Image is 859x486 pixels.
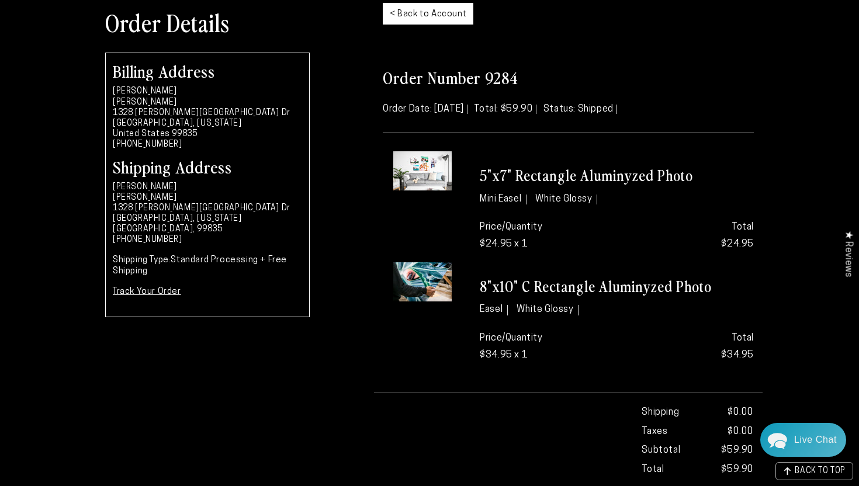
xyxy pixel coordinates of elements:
[642,404,679,421] strong: Shipping
[109,18,140,48] img: John
[626,330,754,364] p: $34.95
[113,255,302,277] p: Standard Processing + Free Shipping
[732,223,754,232] strong: Total
[113,235,302,245] li: [PHONE_NUMBER]
[480,330,608,364] p: Price/Quantity $34.95 x 1
[480,219,608,253] p: Price/Quantity $24.95 x 1
[795,467,846,475] span: BACK TO TOP
[125,333,158,342] span: Re:amaze
[721,442,754,459] span: $59.90
[480,166,754,185] h3: 5"x7" Rectangle Aluminyzed Photo
[642,423,667,440] strong: Taxes
[517,305,579,315] li: White Glossy
[760,423,846,457] div: Chat widget toggle
[113,140,302,150] li: [PHONE_NUMBER]
[728,423,754,440] span: $0.00
[113,98,302,108] li: [PERSON_NAME]
[88,58,160,67] span: Away until [DATE]
[642,442,680,459] strong: Subtotal
[105,7,365,37] h1: Order Details
[837,221,859,286] div: Click to open Judge.me floating reviews tab
[794,423,837,457] div: Contact Us Directly
[113,214,302,224] li: [GEOGRAPHIC_DATA], [US_STATE]
[480,277,754,296] h3: 8"x10" C Rectangle Aluminyzed Photo
[113,193,302,203] li: [PERSON_NAME]
[642,461,664,478] strong: Total
[89,335,158,341] span: We run on
[113,158,302,175] h2: Shipping Address
[728,404,754,421] span: $0.00
[393,151,452,190] img: 5"x7" - Mini Easel / None
[393,262,452,301] img: 8"x10" - Easel / None
[77,352,171,371] a: Leave A Message
[113,63,302,79] h2: Billing Address
[113,224,302,235] li: [GEOGRAPHIC_DATA], 99835
[543,105,617,114] span: Status: Shipped
[134,18,164,48] img: Helga
[383,105,467,114] span: Order Date: [DATE]
[535,195,597,205] li: White Glossy
[113,203,302,214] li: 1328 [PERSON_NAME][GEOGRAPHIC_DATA] Dr
[480,195,527,205] li: Mini Easel
[383,67,754,88] h2: Order Number 9284
[85,18,115,48] img: Marie J
[113,87,177,96] strong: [PERSON_NAME]
[113,108,302,119] li: 1328 [PERSON_NAME][GEOGRAPHIC_DATA] Dr
[113,119,302,129] li: [GEOGRAPHIC_DATA], [US_STATE]
[113,287,181,296] a: Track Your Order
[113,256,171,265] strong: Shipping Type:
[732,334,754,343] strong: Total
[383,3,473,25] a: < Back to Account
[474,105,536,114] span: Total: $59.90
[721,461,754,478] strong: $59.90
[113,183,177,192] strong: [PERSON_NAME]
[480,305,508,315] li: Easel
[113,129,302,140] li: United States 99835
[626,219,754,253] p: $24.95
